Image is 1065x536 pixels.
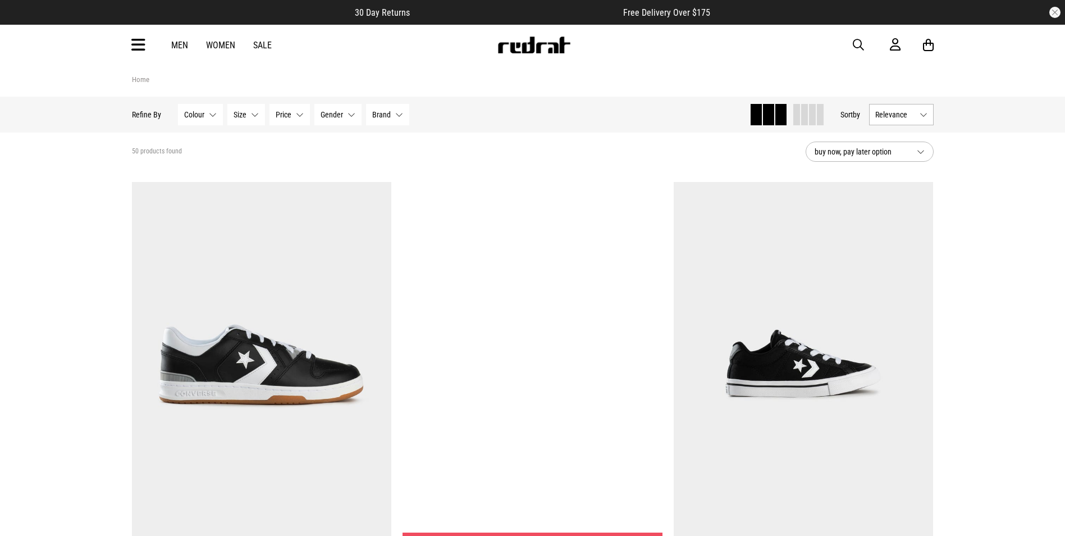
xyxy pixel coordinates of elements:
[853,110,860,119] span: by
[869,104,934,125] button: Relevance
[276,110,291,119] span: Price
[132,110,161,119] p: Refine By
[206,40,235,51] a: Women
[178,104,223,125] button: Colour
[623,7,710,18] span: Free Delivery Over $175
[355,7,410,18] span: 30 Day Returns
[806,142,934,162] button: buy now, pay later option
[132,75,149,84] a: Home
[321,110,343,119] span: Gender
[234,110,246,119] span: Size
[132,147,182,156] span: 50 products found
[227,104,265,125] button: Size
[366,104,409,125] button: Brand
[815,145,908,158] span: buy now, pay later option
[171,40,188,51] a: Men
[269,104,310,125] button: Price
[314,104,362,125] button: Gender
[253,40,272,51] a: Sale
[875,110,915,119] span: Relevance
[497,37,571,53] img: Redrat logo
[432,7,601,18] iframe: Customer reviews powered by Trustpilot
[372,110,391,119] span: Brand
[184,110,204,119] span: Colour
[840,108,860,121] button: Sortby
